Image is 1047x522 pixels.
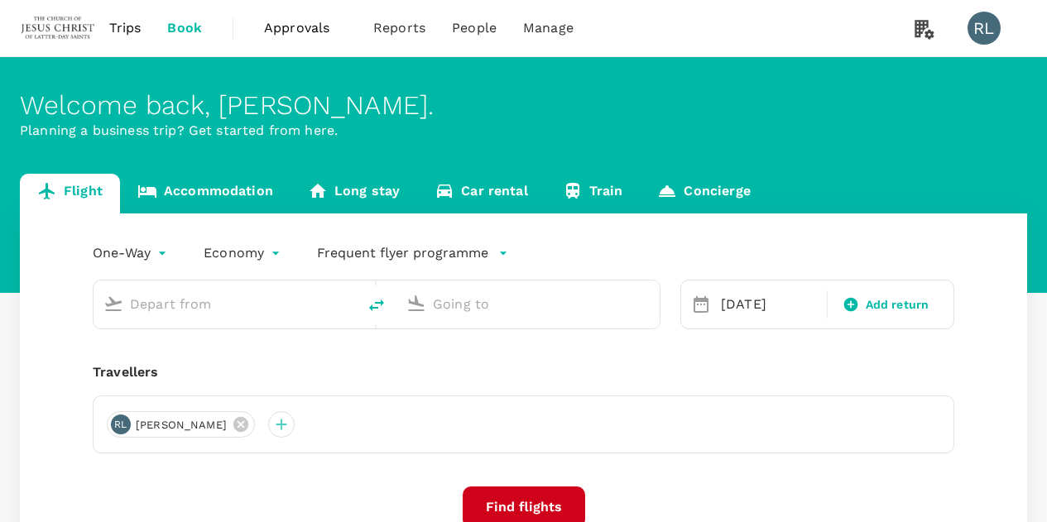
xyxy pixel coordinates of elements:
div: One-Way [93,240,170,266]
a: Concierge [640,174,767,213]
button: delete [357,285,396,325]
div: RL [111,414,131,434]
a: Accommodation [120,174,291,213]
button: Open [648,302,651,305]
img: The Malaysian Church of Jesus Christ of Latter-day Saints [20,10,96,46]
div: RL [968,12,1001,45]
span: Reports [373,18,425,38]
span: Approvals [264,18,347,38]
div: Welcome back , [PERSON_NAME] . [20,90,1027,121]
a: Car rental [417,174,545,213]
span: Add return [866,296,929,314]
span: [PERSON_NAME] [126,417,237,433]
span: Trips [109,18,142,38]
span: Book [167,18,202,38]
div: [DATE] [714,288,824,321]
p: Planning a business trip? Get started from here. [20,121,1027,141]
a: Train [545,174,641,213]
a: Long stay [291,174,417,213]
button: Frequent flyer programme [317,243,508,263]
span: People [452,18,497,38]
button: Open [345,302,348,305]
div: Economy [204,240,284,266]
a: Flight [20,174,120,213]
p: Frequent flyer programme [317,243,488,263]
input: Depart from [130,291,322,317]
div: Travellers [93,362,954,382]
div: RL[PERSON_NAME] [107,411,255,438]
span: Manage [523,18,574,38]
input: Going to [433,291,625,317]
